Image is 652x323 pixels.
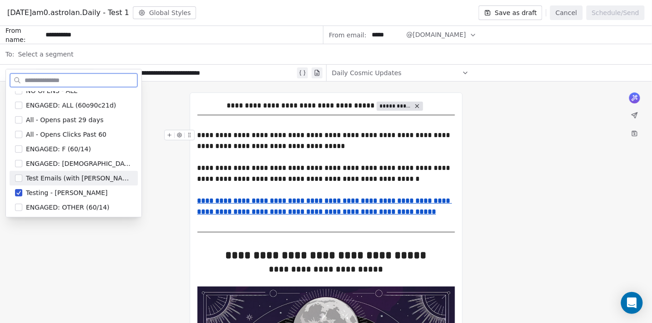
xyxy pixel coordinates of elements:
span: Select a segment [18,50,73,59]
span: ENGAGED: OTHER (60/14) [26,203,110,212]
span: ENGAGED: F (60/14) [26,144,91,154]
span: From email: [329,31,366,40]
span: All - Opens past 29 days [26,115,103,124]
span: Test Emails (with [PERSON_NAME]) [26,174,132,183]
button: Save as draft [479,5,543,20]
span: @[DOMAIN_NAME] [406,30,466,40]
button: Schedule/Send [586,5,645,20]
span: To: [5,50,14,59]
span: All - Opens Clicks Past 60 [26,130,106,139]
span: Testing - [PERSON_NAME] [26,188,107,197]
span: Subject: [5,68,31,80]
button: Cancel [550,5,582,20]
button: Global Styles [133,6,197,19]
span: From name: [5,26,42,44]
span: NO OPENS - ALL [26,86,77,95]
span: ENGAGED: [DEMOGRAPHIC_DATA] (60/14) [26,159,132,168]
span: Daily Cosmic Updates [332,68,402,77]
span: ENGAGED: ALL (60o90c21d) [26,101,116,110]
span: [DATE]am0.astrolan.Daily - Test 1 [7,7,129,18]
